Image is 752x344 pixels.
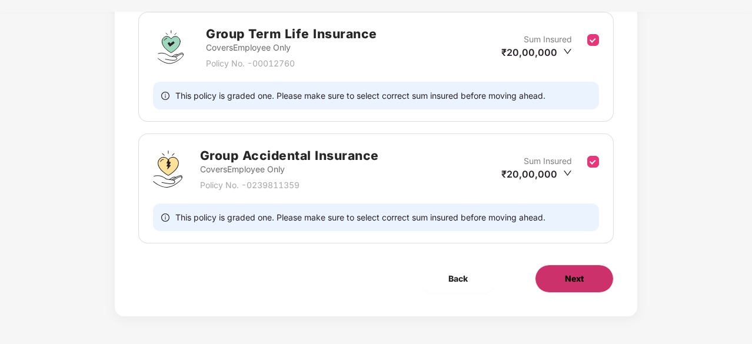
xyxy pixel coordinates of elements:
img: svg+xml;base64,PHN2ZyB4bWxucz0iaHR0cDovL3d3dy53My5vcmcvMjAwMC9zdmciIHdpZHRoPSI0OS4zMjEiIGhlaWdodD... [153,151,182,188]
p: Policy No. - 00012760 [206,57,377,70]
p: Covers Employee Only [206,41,377,54]
button: Next [535,265,614,293]
h2: Group Accidental Insurance [200,146,379,165]
span: info-circle [161,90,169,101]
span: This policy is graded one. Please make sure to select correct sum insured before moving ahead. [175,212,545,223]
span: down [563,47,572,56]
span: Next [565,272,584,285]
span: down [563,169,572,178]
span: Back [448,272,468,285]
p: Sum Insured [524,33,572,46]
div: ₹20,00,000 [501,46,572,59]
span: info-circle [161,212,169,223]
h2: Group Term Life Insurance [206,24,377,44]
span: This policy is graded one. Please make sure to select correct sum insured before moving ahead. [175,90,545,101]
img: svg+xml;base64,PHN2ZyBpZD0iR3JvdXBfVGVybV9MaWZlX0luc3VyYW5jZSIgZGF0YS1uYW1lPSJHcm91cCBUZXJtIExpZm... [153,29,188,65]
p: Policy No. - 0239811359 [200,179,379,192]
div: ₹20,00,000 [501,168,572,181]
p: Covers Employee Only [200,163,379,176]
p: Sum Insured [524,155,572,168]
button: Back [419,265,497,293]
